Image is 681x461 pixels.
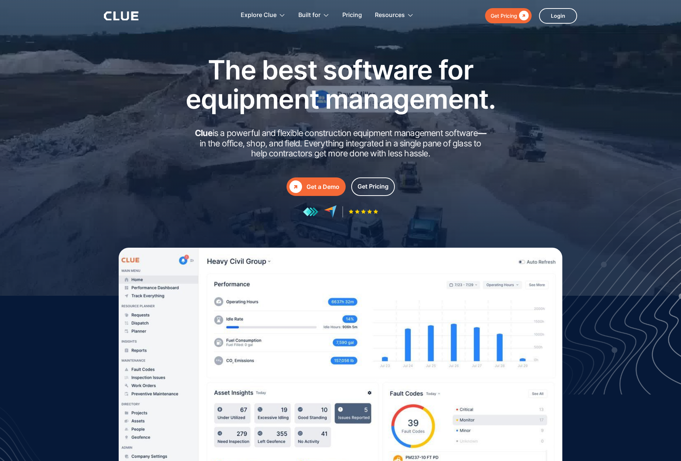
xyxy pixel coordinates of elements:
[478,128,486,138] strong: —
[287,177,346,196] a: Get a Demo
[241,4,277,27] div: Explore Clue
[298,4,321,27] div: Built for
[324,205,337,218] img: reviews at capterra
[539,8,577,24] a: Login
[349,209,378,214] img: Five-star rating icon
[358,182,389,191] div: Get Pricing
[342,4,362,27] a: Pricing
[351,177,395,196] a: Get Pricing
[303,207,318,217] img: reviews at getapp
[306,182,339,191] div: Get a Demo
[485,8,532,23] a: Get Pricing
[241,4,285,27] div: Explore Clue
[518,175,681,394] img: Design for fleet management software
[517,11,529,20] div: 
[375,4,405,27] div: Resources
[491,11,517,20] div: Get Pricing
[195,128,213,138] strong: Clue
[375,4,414,27] div: Resources
[174,55,507,113] h1: The best software for equipment management.
[298,4,329,27] div: Built for
[289,180,302,193] div: 
[193,128,488,159] h2: is a powerful and flexible construction equipment management software in the office, shop, and fi...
